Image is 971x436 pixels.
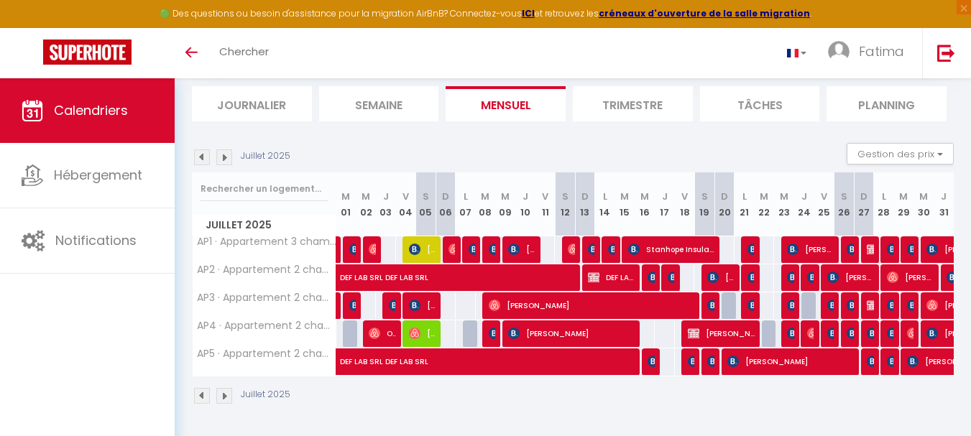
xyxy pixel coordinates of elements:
span: [PERSON_NAME] [907,292,914,319]
span: Chercher [219,44,269,59]
abbr: S [423,190,429,203]
abbr: L [464,190,468,203]
span: DEF LAB SRL DEF LAB SRL [340,256,737,284]
span: CLIENT BOOKING 1 CLIENT BOOKING 1 [867,292,873,319]
abbr: M [760,190,768,203]
th: 23 [774,172,794,236]
th: 25 [814,172,834,236]
span: [PERSON_NAME] [489,320,495,347]
th: 04 [396,172,416,236]
a: [PERSON_NAME] [336,236,344,264]
a: Chercher [208,28,280,78]
span: [PERSON_NAME] [688,348,694,375]
li: Planning [827,86,947,121]
th: 03 [376,172,396,236]
span: [PERSON_NAME] [608,236,615,263]
button: Gestion des prix [847,143,954,164]
span: [PERSON_NAME] [867,348,873,375]
button: Ouvrir le widget de chat LiveChat [11,6,55,49]
span: AP5 · Appartement 2 chambres Terrasse [195,348,339,359]
abbr: M [362,190,370,203]
th: 14 [595,172,615,236]
span: [PERSON_NAME] [847,292,853,319]
span: [PERSON_NAME] [409,292,436,319]
img: logout [937,44,955,62]
input: Rechercher un logement... [201,176,328,202]
span: [PERSON_NAME] [867,320,873,347]
abbr: J [941,190,947,203]
a: ICI [522,7,535,19]
abbr: L [742,190,747,203]
span: [PERSON_NAME] [887,320,893,347]
abbr: J [662,190,668,203]
th: 10 [515,172,535,236]
img: ... [828,41,850,62]
th: 27 [854,172,874,236]
span: AP1 · Appartement 3 chambres Terrasse [195,236,339,247]
span: Calendriers [54,101,128,119]
abbr: J [801,190,807,203]
li: Trimestre [573,86,693,121]
span: [PERSON_NAME] [887,348,893,375]
span: [PERSON_NAME] [508,236,535,263]
th: 31 [934,172,954,236]
a: [PERSON_NAME] [336,292,344,320]
span: Juillet 2025 [193,215,336,236]
abbr: M [640,190,649,203]
strong: créneaux d'ouverture de la salle migration [599,7,810,19]
span: [PERSON_NAME] [349,236,356,263]
abbr: M [341,190,350,203]
p: Juillet 2025 [241,388,290,402]
th: 28 [874,172,894,236]
li: Journalier [192,86,312,121]
abbr: S [701,190,708,203]
span: [PERSON_NAME] [707,348,714,375]
p: Juillet 2025 [241,149,290,163]
span: DEF LAB SRL DEF LAB SRL [588,264,635,291]
span: [PERSON_NAME] [847,236,853,263]
th: 08 [476,172,496,236]
span: CLIENT BOOKING 1 CLIENT BOOKING 1 [867,236,873,263]
span: [PERSON_NAME] [787,264,793,291]
span: AP4 · Appartement 2 chambres [195,320,339,331]
span: [PERSON_NAME] [827,292,834,319]
abbr: M [620,190,629,203]
span: [PERSON_NAME] [707,264,734,291]
span: AP2 · Appartement 2 chambres Terrasse [195,264,339,275]
abbr: M [780,190,788,203]
li: Tâches [700,86,820,121]
span: [PERSON_NAME] [409,236,436,263]
span: DEF LAB SRL DEF LAB SRL [340,340,836,368]
span: [PERSON_NAME] [807,320,814,347]
img: Super Booking [43,40,132,65]
span: [PERSON_NAME] [887,292,893,319]
th: 26 [834,172,854,236]
span: [PERSON_NAME] [907,320,914,347]
span: [PERSON_NAME] [827,320,834,347]
th: 18 [675,172,695,236]
span: [PERSON_NAME] [827,264,874,291]
th: 16 [635,172,655,236]
abbr: L [603,190,607,203]
abbr: V [402,190,409,203]
span: [PERSON_NAME] [448,236,455,263]
a: ... Fatima [817,28,922,78]
span: [PERSON_NAME] [668,264,674,291]
span: AP3 · Appartement 2 chambres Terrasse [195,292,339,303]
span: [PERSON_NAME] [727,348,855,375]
abbr: M [481,190,489,203]
th: 07 [456,172,476,236]
th: 30 [914,172,934,236]
abbr: D [860,190,868,203]
abbr: J [523,190,528,203]
span: [PERSON_NAME] [707,292,714,319]
th: 17 [655,172,675,236]
span: OnRope Lda [369,320,395,347]
span: [PERSON_NAME] [887,236,893,263]
abbr: S [562,190,569,203]
th: 05 [415,172,436,236]
th: 19 [694,172,714,236]
span: [PERSON_NAME] [787,320,793,347]
span: [PERSON_NAME] [787,236,834,263]
a: DEF LAB SRL DEF LAB SRL [336,264,356,292]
